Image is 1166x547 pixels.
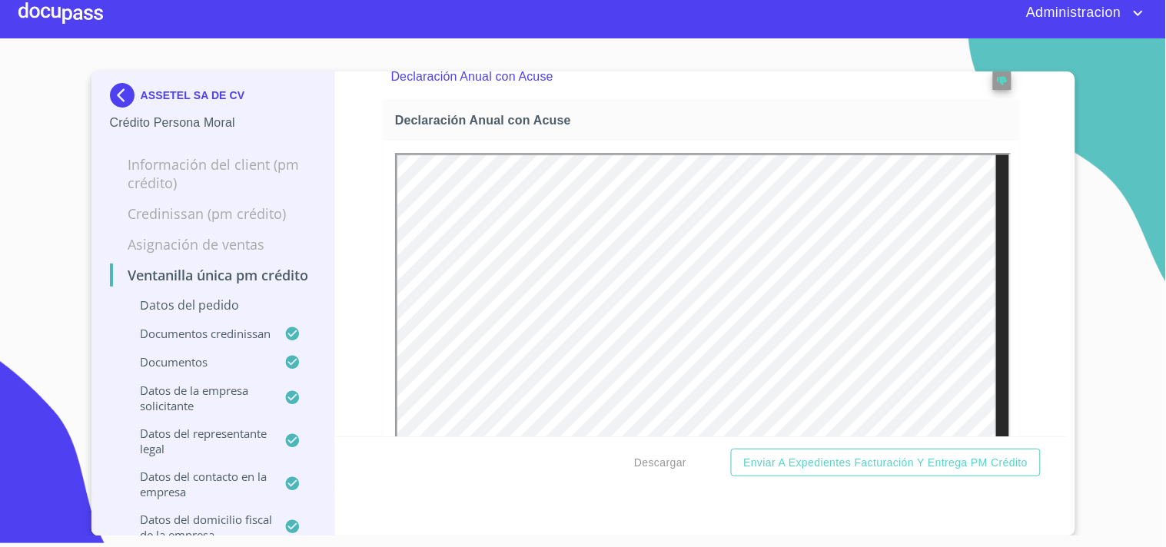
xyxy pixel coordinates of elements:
button: account of current user [1015,1,1148,25]
div: ASSETEL SA DE CV [110,83,317,114]
p: ASSETEL SA DE CV [141,89,245,101]
p: Documentos [110,354,285,370]
p: Información del Client (PM crédito) [110,155,317,192]
button: Descargar [628,449,693,477]
p: Datos de la empresa solicitante [110,383,285,413]
p: Datos del domicilio fiscal de la empresa [110,512,285,542]
p: Datos del representante legal [110,426,285,456]
button: reject [993,71,1012,90]
img: Docupass spot blue [110,83,141,108]
button: Enviar a Expedientes Facturación y Entrega PM crédito [731,449,1040,477]
p: Documentos CrediNissan [110,326,285,341]
span: Descargar [634,453,686,472]
span: Declaración Anual con Acuse [395,112,1014,128]
p: Ventanilla única PM crédito [110,266,317,284]
p: Declaración Anual con Acuse [391,68,949,86]
span: Enviar a Expedientes Facturación y Entrega PM crédito [743,453,1028,472]
p: Credinissan (PM crédito) [110,204,317,223]
p: Datos del pedido [110,297,317,313]
p: Asignación de Ventas [110,235,317,254]
span: Administracion [1015,1,1129,25]
p: Datos del contacto en la empresa [110,469,285,499]
p: Crédito Persona Moral [110,114,317,132]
